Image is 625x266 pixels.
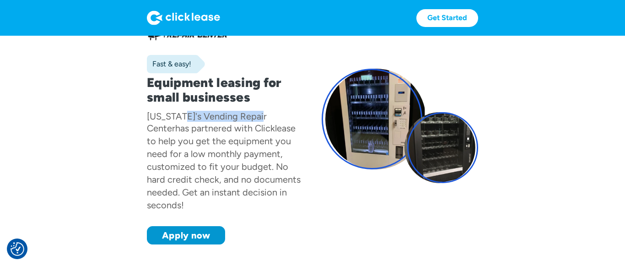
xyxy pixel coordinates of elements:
[147,123,301,211] div: has partnered with Clicklease to help you get the equipment you need for a low monthly payment, c...
[147,111,267,134] div: [US_STATE]'s Vending Repair Center
[147,11,220,25] img: Logo
[11,242,24,256] img: Revisit consent button
[147,60,191,69] div: Fast & easy!
[147,75,303,104] h1: Equipment leasing for small businesses
[416,9,478,27] a: Get Started
[11,242,24,256] button: Consent Preferences
[147,226,225,244] a: Apply now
